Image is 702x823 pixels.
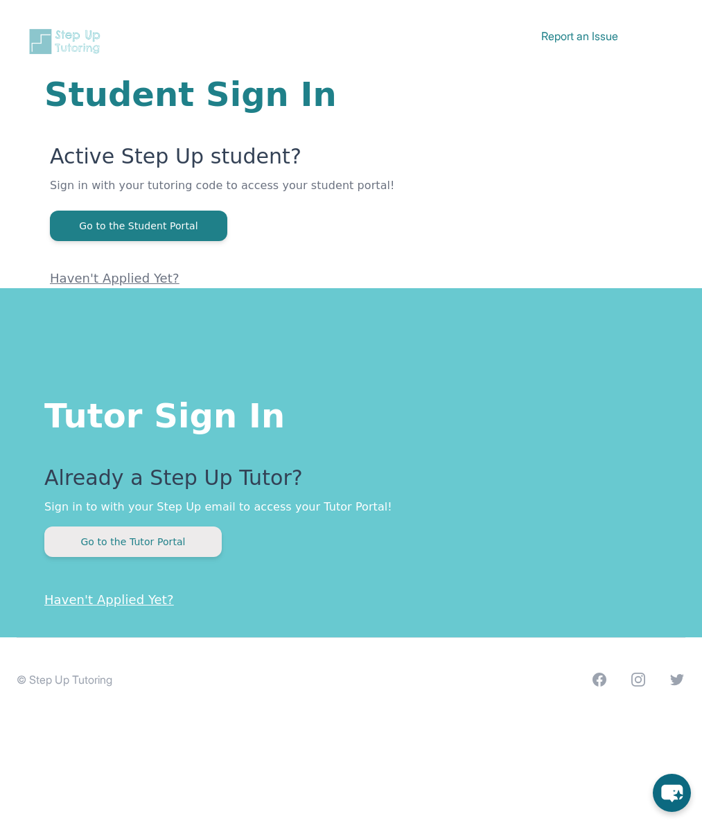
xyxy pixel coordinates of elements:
[28,28,105,55] img: Step Up Tutoring horizontal logo
[653,774,691,812] button: chat-button
[50,211,227,241] button: Go to the Student Portal
[541,29,618,43] a: Report an Issue
[50,177,658,211] p: Sign in with your tutoring code to access your student portal!
[50,219,227,232] a: Go to the Student Portal
[50,144,658,177] p: Active Step Up student?
[17,671,112,688] p: © Step Up Tutoring
[44,499,658,515] p: Sign in to with your Step Up email to access your Tutor Portal!
[44,592,174,607] a: Haven't Applied Yet?
[44,526,222,557] button: Go to the Tutor Portal
[50,271,179,285] a: Haven't Applied Yet?
[44,78,658,111] h1: Student Sign In
[44,535,222,548] a: Go to the Tutor Portal
[44,393,658,432] h1: Tutor Sign In
[44,466,658,499] p: Already a Step Up Tutor?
